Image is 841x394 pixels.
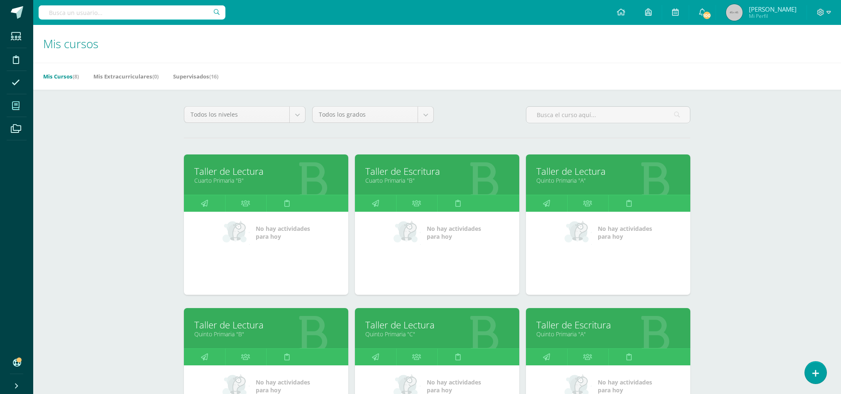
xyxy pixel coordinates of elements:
[365,176,509,184] a: Cuarto Primaria "B"
[43,36,98,51] span: Mis cursos
[536,330,680,338] a: Quinto Primaria "A"
[319,107,411,122] span: Todos los grados
[43,70,79,83] a: Mis Cursos(8)
[365,318,509,331] a: Taller de Lectura
[209,73,218,80] span: (16)
[565,220,592,245] img: no_activities_small.png
[194,318,338,331] a: Taller de Lectura
[726,4,743,21] img: 45x45
[427,225,481,240] span: No hay actividades para hoy
[536,165,680,178] a: Taller de Lectura
[256,378,310,394] span: No hay actividades para hoy
[365,330,509,338] a: Quinto Primaria "C"
[526,107,690,123] input: Busca el curso aquí...
[93,70,159,83] a: Mis Extracurriculares(0)
[536,318,680,331] a: Taller de Escritura
[536,176,680,184] a: Quinto Primaria "A"
[173,70,218,83] a: Supervisados(16)
[222,220,250,245] img: no_activities_small.png
[313,107,433,122] a: Todos los grados
[39,5,225,20] input: Busca un usuario...
[394,220,421,245] img: no_activities_small.png
[152,73,159,80] span: (0)
[184,107,305,122] a: Todos los niveles
[598,225,652,240] span: No hay actividades para hoy
[427,378,481,394] span: No hay actividades para hoy
[194,165,338,178] a: Taller de Lectura
[598,378,652,394] span: No hay actividades para hoy
[702,11,711,20] span: 100
[365,165,509,178] a: Taller de Escritura
[194,330,338,338] a: Quinto Primaria "B"
[73,73,79,80] span: (8)
[256,225,310,240] span: No hay actividades para hoy
[749,5,797,13] span: [PERSON_NAME]
[191,107,283,122] span: Todos los niveles
[749,12,797,20] span: Mi Perfil
[194,176,338,184] a: Cuarto Primaria "B"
